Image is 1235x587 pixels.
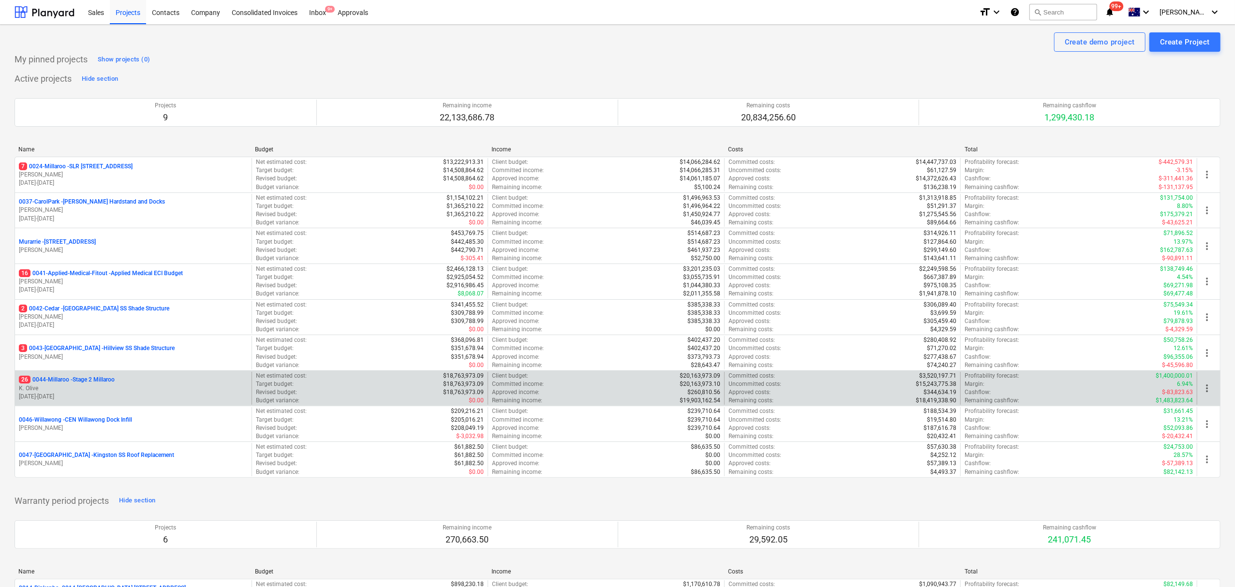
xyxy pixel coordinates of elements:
[1201,382,1213,394] span: more_vert
[1201,240,1213,252] span: more_vert
[965,361,1019,369] p: Remaining cashflow :
[683,265,720,273] p: $3,201,235.03
[1201,418,1213,430] span: more_vert
[492,273,544,281] p: Committed income :
[965,246,991,254] p: Cashflow :
[446,273,484,281] p: $2,925,054.52
[687,336,720,344] p: $402,437.20
[19,416,248,432] div: 0046-Willawong -CEN Willawong Dock Infill[PERSON_NAME]
[256,273,294,281] p: Target budget :
[19,198,165,206] p: 0037-CarolPark - [PERSON_NAME] Hardstand and Docks
[98,54,150,65] div: Show projects (0)
[19,313,248,321] p: [PERSON_NAME]
[492,158,528,166] p: Client budget :
[19,376,248,400] div: 260044-Millaroo -Stage 2 MillarooK. Olive[DATE]-[DATE]
[687,317,720,325] p: $385,338.33
[492,309,544,317] p: Committed income :
[965,194,1019,202] p: Profitability forecast :
[965,210,991,219] p: Cashflow :
[965,317,991,325] p: Cashflow :
[1159,183,1193,191] p: $-131,137.95
[19,451,174,459] p: 0047-[GEOGRAPHIC_DATA] - Kingston SS Roof Replacement
[1149,32,1220,52] button: Create Project
[919,372,956,380] p: $3,520,197.71
[729,361,774,369] p: Remaining costs :
[680,175,720,183] p: $14,061,185.07
[492,166,544,175] p: Committed income :
[1174,344,1193,352] p: 12.61%
[694,183,720,191] p: $5,100.24
[1201,205,1213,216] span: more_vert
[256,166,294,175] p: Target budget :
[687,344,720,352] p: $402,437.20
[965,344,984,352] p: Margin :
[1163,229,1193,237] p: $71,896.52
[965,353,991,361] p: Cashflow :
[687,309,720,317] p: $385,338.33
[1175,166,1193,175] p: -3.15%
[461,254,484,263] p: $-305.41
[19,416,132,424] p: 0046-Willawong - CEN Willawong Dock Infill
[1163,317,1193,325] p: $79,878.93
[683,194,720,202] p: $1,496,963.53
[19,344,27,352] span: 3
[492,202,544,210] p: Committed income :
[729,309,781,317] p: Uncommitted costs :
[1160,265,1193,273] p: $138,749.46
[729,229,775,237] p: Committed costs :
[79,71,120,87] button: Hide section
[256,265,307,273] p: Net estimated cost :
[256,210,297,219] p: Revised budget :
[919,210,956,219] p: $1,275,545.56
[705,325,720,334] p: $0.00
[492,290,542,298] p: Remaining income :
[492,229,528,237] p: Client budget :
[965,229,1019,237] p: Profitability forecast :
[451,336,484,344] p: $368,096.81
[19,269,248,294] div: 160041-Applied-Medical-Fitout -Applied Medical ECI Budget[PERSON_NAME][DATE]-[DATE]
[916,158,956,166] p: $14,447,737.03
[19,305,248,329] div: 20042-Cedar -[GEOGRAPHIC_DATA] SS Shade Structure[PERSON_NAME][DATE]-[DATE]
[927,344,956,352] p: $71,270.02
[492,281,539,290] p: Approved income :
[256,317,297,325] p: Revised budget :
[19,305,27,312] span: 2
[1010,6,1020,18] i: Knowledge base
[19,162,248,187] div: 70024-Millaroo -SLR [STREET_ADDRESS][PERSON_NAME][DATE]-[DATE]
[1043,102,1096,110] p: Remaining cashflow
[729,344,781,352] p: Uncommitted costs :
[923,281,956,290] p: $975,108.35
[492,265,528,273] p: Client budget :
[729,238,781,246] p: Uncommitted costs :
[443,158,484,166] p: $13,222,913.31
[451,353,484,361] p: $351,678.94
[729,166,781,175] p: Uncommitted costs :
[1159,175,1193,183] p: $-311,441.36
[492,325,542,334] p: Remaining income :
[965,158,1019,166] p: Profitability forecast :
[1160,210,1193,219] p: $175,379.21
[687,246,720,254] p: $461,937.23
[923,353,956,361] p: $277,438.67
[469,219,484,227] p: $0.00
[680,380,720,388] p: $20,163,973.10
[119,495,155,506] div: Hide section
[492,380,544,388] p: Committed income :
[492,317,539,325] p: Approved income :
[916,380,956,388] p: $15,243,775.38
[469,325,484,334] p: $0.00
[443,380,484,388] p: $18,763,973.09
[443,166,484,175] p: $14,508,864.62
[965,380,984,388] p: Margin :
[1054,32,1146,52] button: Create demo project
[492,175,539,183] p: Approved income :
[443,388,484,396] p: $18,763,973.09
[446,210,484,219] p: $1,365,210.22
[19,246,248,254] p: [PERSON_NAME]
[256,229,307,237] p: Net estimated cost :
[1177,202,1193,210] p: 8.80%
[1160,246,1193,254] p: $162,787.63
[1034,8,1042,16] span: search
[923,238,956,246] p: $127,864.60
[1162,361,1193,369] p: $-45,596.80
